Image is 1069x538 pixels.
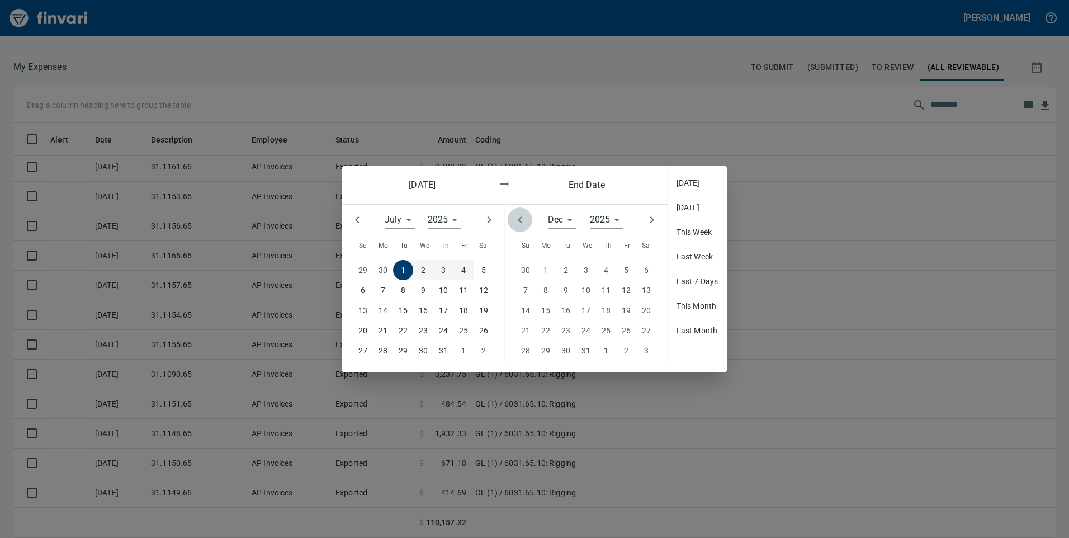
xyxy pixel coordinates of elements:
span: [DATE] [677,177,718,188]
h6: [DATE] [381,177,463,193]
button: 20 [353,320,373,341]
button: 4 [453,260,474,280]
button: 30 [413,341,433,361]
span: We [420,240,429,252]
p: 24 [439,324,448,337]
button: 22 [393,320,413,341]
div: 2025 [590,211,624,229]
button: 13 [353,300,373,320]
button: 14 [373,300,393,320]
span: Fr [624,240,630,252]
div: This Week [668,220,727,244]
span: Last Month [677,325,718,336]
span: This Week [677,226,718,238]
button: 31 [433,341,453,361]
p: 20 [358,324,367,337]
button: 23 [413,320,433,341]
div: 2025 [428,211,462,229]
p: 26 [479,324,488,337]
div: [DATE] [668,195,727,220]
span: Su [359,240,367,252]
span: Su [522,240,529,252]
span: Tu [400,240,408,252]
span: Th [441,240,449,252]
span: Last Week [677,251,718,262]
button: 6 [353,280,373,300]
p: 2 [421,264,425,276]
p: 8 [401,284,405,296]
span: Sa [642,240,650,252]
button: 18 [453,300,474,320]
span: Mo [379,240,388,252]
span: Tu [563,240,570,252]
span: Fr [461,240,467,252]
button: 2 [413,260,433,280]
span: Th [604,240,612,252]
div: Dec [548,211,576,229]
p: 7 [381,284,385,296]
span: We [583,240,592,252]
button: 21 [373,320,393,341]
button: 28 [373,341,393,361]
p: 17 [439,304,448,317]
button: 9 [413,280,433,300]
button: 3 [433,260,453,280]
p: 19 [479,304,488,317]
p: 14 [379,304,387,317]
p: 10 [439,284,448,296]
p: 1 [401,264,405,276]
div: Last Month [668,318,727,343]
button: 16 [413,300,433,320]
span: Last 7 Days [677,276,718,287]
button: 26 [474,320,494,341]
div: July [385,211,415,229]
p: 9 [421,284,425,296]
p: 13 [358,304,367,317]
button: 11 [453,280,474,300]
button: 24 [433,320,453,341]
h6: End Date [546,177,628,193]
button: 12 [474,280,494,300]
button: 1 [393,260,413,280]
button: 29 [393,341,413,361]
p: 18 [459,304,468,317]
div: Last 7 Days [668,269,727,294]
div: [DATE] [668,171,727,195]
p: 15 [399,304,408,317]
button: 10 [433,280,453,300]
p: 4 [461,264,466,276]
p: 5 [481,264,486,276]
button: 15 [393,300,413,320]
div: Last Week [668,244,727,269]
button: 19 [474,300,494,320]
span: This Month [677,300,718,312]
span: Sa [479,240,487,252]
p: 3 [441,264,446,276]
span: [DATE] [677,202,718,213]
p: 12 [479,284,488,296]
p: 27 [358,344,367,357]
button: 8 [393,280,413,300]
p: 16 [419,304,428,317]
p: 30 [419,344,428,357]
p: 31 [439,344,448,357]
p: 28 [379,344,387,357]
p: 22 [399,324,408,337]
button: 5 [474,260,494,280]
p: 23 [419,324,428,337]
p: 25 [459,324,468,337]
button: 17 [433,300,453,320]
p: 21 [379,324,387,337]
span: Mo [541,240,551,252]
div: This Month [668,294,727,318]
p: 6 [361,284,365,296]
p: 11 [459,284,468,296]
button: 25 [453,320,474,341]
p: 29 [399,344,408,357]
button: 7 [373,280,393,300]
button: 27 [353,341,373,361]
